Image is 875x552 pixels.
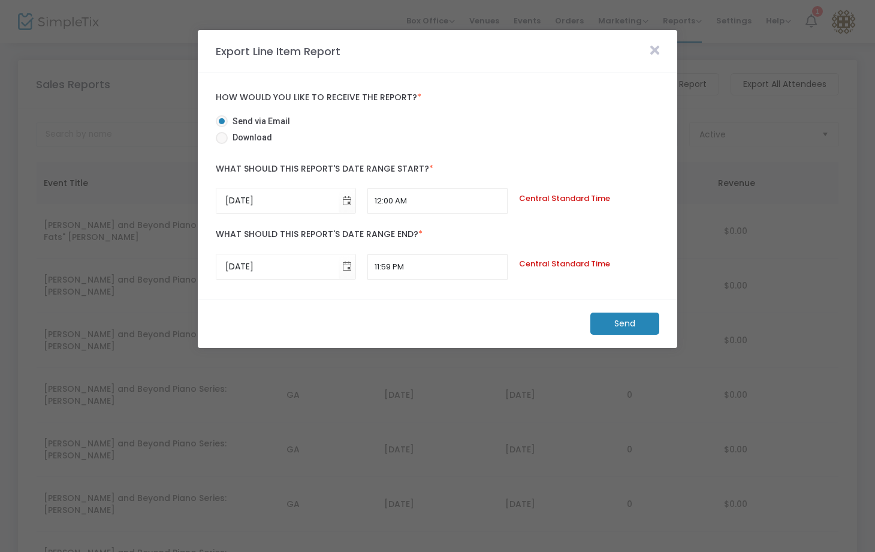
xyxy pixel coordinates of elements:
input: Select date [216,254,339,279]
span: Send via Email [228,115,290,128]
label: How would you like to receive the report? [216,92,659,103]
label: What should this report's date range start? [216,157,659,182]
button: Toggle calendar [339,254,355,279]
input: Select Time [367,188,508,214]
m-button: Send [590,313,659,335]
span: Download [228,131,272,144]
button: Toggle calendar [339,188,355,213]
div: Central Standard Time [514,193,665,205]
input: Select Time [367,254,508,280]
input: Select date [216,188,339,213]
label: What should this report's date range end? [216,223,659,247]
div: Central Standard Time [514,258,665,270]
m-panel-title: Export Line Item Report [210,43,346,59]
m-panel-header: Export Line Item Report [198,30,677,73]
